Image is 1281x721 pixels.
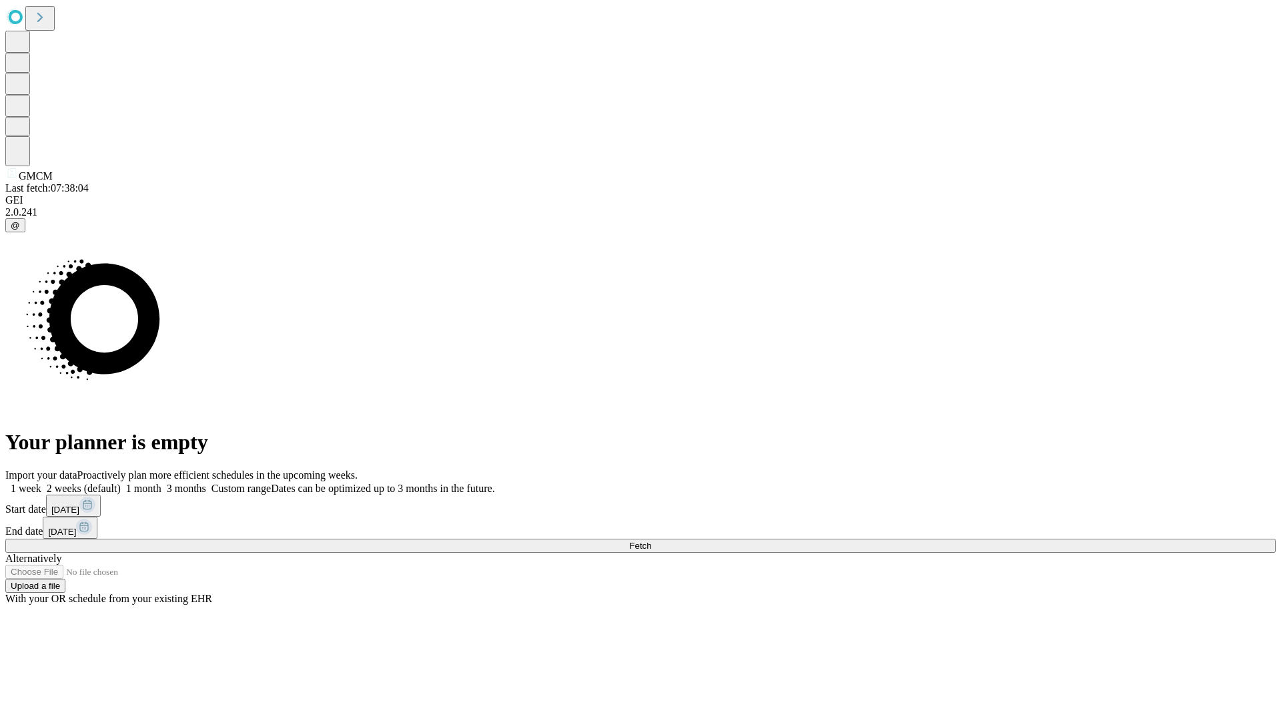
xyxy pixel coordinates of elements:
[5,194,1276,206] div: GEI
[51,505,79,515] span: [DATE]
[167,483,206,494] span: 3 months
[48,527,76,537] span: [DATE]
[5,593,212,604] span: With your OR schedule from your existing EHR
[19,170,53,182] span: GMCM
[629,541,651,551] span: Fetch
[77,469,358,481] span: Proactively plan more efficient schedules in the upcoming weeks.
[5,495,1276,517] div: Start date
[11,220,20,230] span: @
[211,483,271,494] span: Custom range
[47,483,121,494] span: 2 weeks (default)
[11,483,41,494] span: 1 week
[271,483,494,494] span: Dates can be optimized up to 3 months in the future.
[5,206,1276,218] div: 2.0.241
[5,553,61,564] span: Alternatively
[43,517,97,539] button: [DATE]
[126,483,161,494] span: 1 month
[5,517,1276,539] div: End date
[46,495,101,517] button: [DATE]
[5,430,1276,455] h1: Your planner is empty
[5,539,1276,553] button: Fetch
[5,182,89,194] span: Last fetch: 07:38:04
[5,579,65,593] button: Upload a file
[5,469,77,481] span: Import your data
[5,218,25,232] button: @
